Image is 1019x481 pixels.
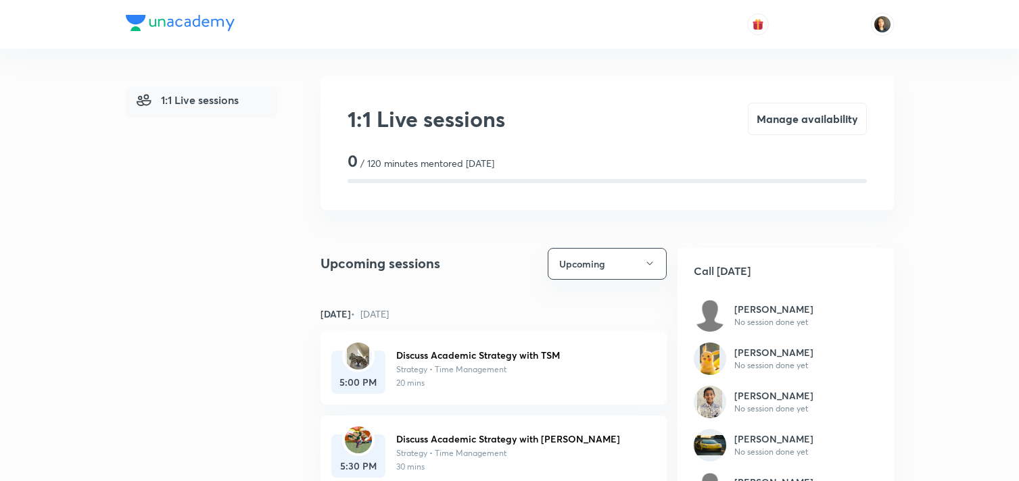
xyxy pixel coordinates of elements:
[396,432,645,446] h6: Discuss Academic Strategy with [PERSON_NAME]
[752,18,764,30] img: avatar
[899,428,1004,466] iframe: Help widget launcher
[396,447,645,459] p: Strategy • Time Management
[348,151,358,171] h3: 0
[856,305,878,326] img: call
[871,13,894,36] img: NARENDER JEET
[137,92,239,108] span: 1:1 Live sessions
[734,446,848,458] h6: No session done yet
[396,377,645,389] p: 20 mins
[697,386,723,418] img: d4ce53ef3ebe462182ffc5e70a3d187a.jpg
[734,388,848,403] h6: [PERSON_NAME]
[331,459,385,473] h6: 5:30 PM
[748,103,867,135] button: Manage availability
[734,302,848,316] h6: [PERSON_NAME]
[694,299,726,332] img: default.png
[360,156,494,170] p: / 120 minutes mentored [DATE]
[351,307,389,320] span: • [DATE]
[126,86,277,118] a: 1:1 Live sessions
[548,248,667,280] button: Upcoming
[345,426,372,453] img: 3
[734,316,848,328] h6: No session done yet
[331,375,385,389] h6: 5:00 PM
[321,307,389,321] h6: [DATE]
[347,343,370,370] img: 04b958643deb4e14937a2bbc89e680e1.jpg
[734,403,848,415] h6: No session done yet
[856,434,878,456] img: call
[856,391,878,413] img: call
[126,15,235,31] img: Company Logo
[747,14,769,35] button: avatar
[700,343,719,375] img: ff487e69c01a444e88384433a62cacf2.jpg
[734,345,848,359] h6: [PERSON_NAME]
[396,363,645,376] p: Strategy • Time Management
[734,359,848,372] h6: No session done yet
[396,461,645,473] p: 30 mins
[348,103,505,135] h2: 1:1 Live sessions
[126,15,235,34] a: Company Logo
[678,248,894,294] h5: Call [DATE]
[321,253,440,274] h4: Upcoming sessions
[694,435,726,455] img: 61c02c4be13140748ef7675813599753.jpg
[856,348,878,370] img: call
[396,348,645,362] h6: Discuss Academic Strategy with TSM
[734,432,848,446] h6: [PERSON_NAME]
